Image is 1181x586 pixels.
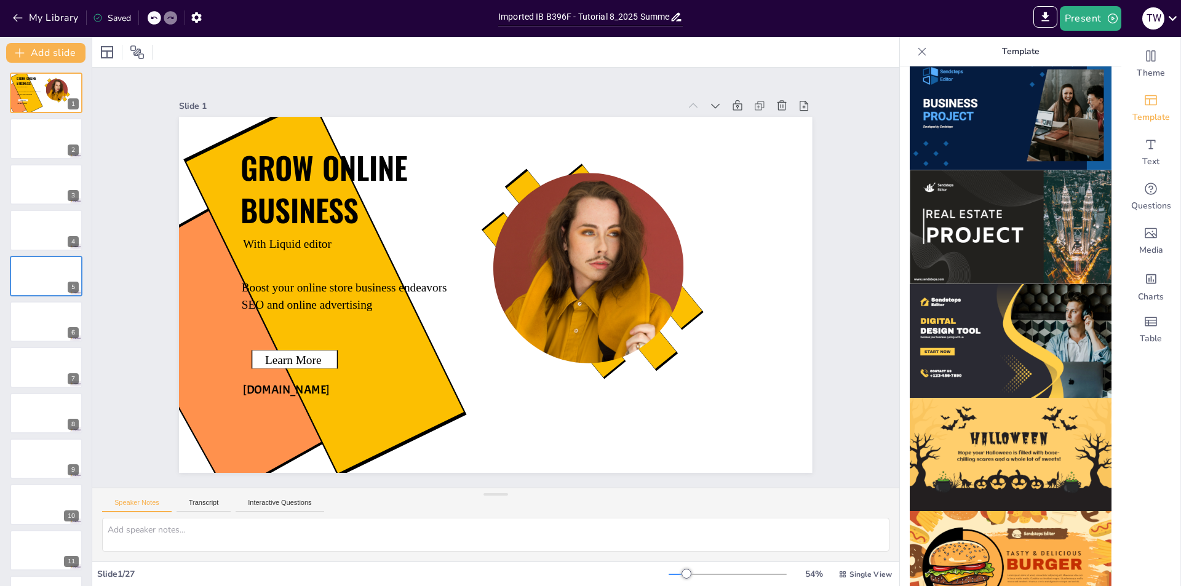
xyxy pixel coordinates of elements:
button: Speaker Notes [102,499,172,512]
div: Slide 1 / 27 [97,568,669,580]
div: Saved [93,12,131,24]
span: GROW ONLINE BUSINESS [17,76,36,85]
div: 4 [10,210,82,250]
div: 10 [64,510,79,521]
div: 5 [68,282,79,293]
span: Questions [1131,200,1171,212]
div: Change the overall theme [1121,42,1180,86]
div: Slide 1 [179,100,679,112]
span: Single View [849,569,892,579]
span: Learn More [20,100,26,101]
img: thumb-13.png [910,398,1111,512]
button: Interactive Questions [236,499,324,512]
div: 2 [10,118,82,159]
div: 6 [68,327,79,338]
button: My Library [9,8,84,28]
div: Add text boxes [1121,130,1180,175]
div: 6 [10,301,82,342]
div: 8 [68,419,79,430]
span: GROW ONLINE BUSINESS [241,145,407,232]
div: 5 [10,256,82,296]
div: 7 [68,373,79,384]
span: Export to PowerPoint [1033,6,1057,31]
span: Media [1139,244,1163,256]
span: Table [1140,333,1162,345]
div: 7 [10,347,82,387]
span: Learn More [265,354,322,366]
img: thumb-11.png [910,170,1111,284]
input: Insert title [498,8,670,26]
div: 2 [68,145,79,156]
p: Template [932,37,1109,66]
span: Template [1132,111,1170,124]
button: T W [1142,6,1164,31]
div: 8 [10,393,82,434]
span: Text [1142,156,1159,168]
span: Theme [1137,67,1165,79]
span: With Liquid editor [17,86,28,87]
span: With Liquid editor [243,237,332,250]
button: Transcript [177,499,231,512]
div: Add charts and graphs [1121,263,1180,307]
div: 11 [10,530,82,571]
span: Position [130,45,145,60]
div: 1 [10,73,82,113]
div: T W [1142,7,1164,30]
div: 11 [64,556,79,567]
button: Present [1060,6,1121,31]
span: Charts [1138,291,1164,303]
div: 4 [68,236,79,247]
button: Add slide [6,43,85,63]
div: Layout [97,42,117,62]
span: Boost your online store business endeavors SEO and online advertising [17,92,41,95]
img: thumb-12.png [910,284,1111,398]
span: Boost your online store business endeavors SEO and online advertising [242,281,447,311]
div: 10 [10,484,82,525]
img: thumb-10.png [910,57,1111,170]
div: Get real-time input from your audience [1121,175,1180,219]
div: Add a table [1121,307,1180,352]
div: 3 [10,164,82,205]
div: Add images, graphics, shapes or video [1121,219,1180,263]
span: [DOMAIN_NAME] [244,382,330,397]
div: 9 [10,438,82,479]
span: [DOMAIN_NAME] [17,103,27,105]
div: 3 [68,190,79,201]
div: Add ready made slides [1121,86,1180,130]
div: 9 [68,464,79,475]
div: 1 [68,98,79,109]
div: 54 % [799,568,829,580]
